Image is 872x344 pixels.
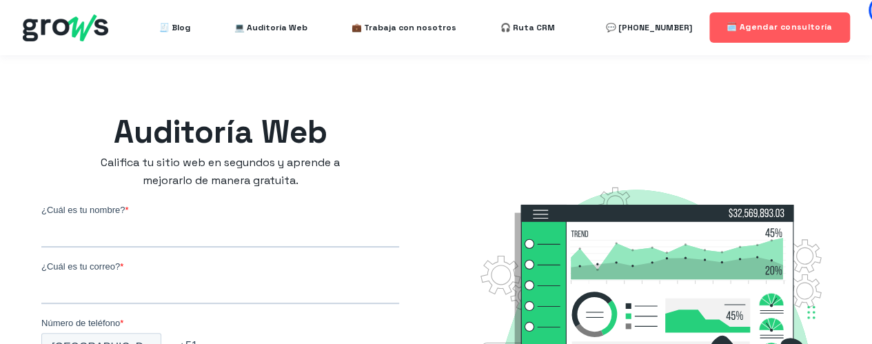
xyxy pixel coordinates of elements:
a: 💼 Trabaja con nosotros [352,14,456,41]
iframe: Chat Widget [624,168,872,344]
h1: Auditoría Web [41,110,399,154]
a: 💬 [PHONE_NUMBER] [606,14,692,41]
img: grows - hubspot [23,14,108,41]
a: 🗓️ Agendar consultoría [709,12,850,42]
a: 💻 Auditoría Web [234,14,307,41]
a: 🧾 Blog [159,14,190,41]
div: Widget de chat [624,168,872,344]
span: 🗓️ Agendar consultoría [727,21,833,32]
span: ¿Cuál es tu nombre? [41,205,125,215]
a: 🎧 Ruta CRM [500,14,555,41]
span: ¿Cuál es tu correo? [41,261,120,272]
h2: Califica tu sitio web en segundos y aprende a mejorarlo de manera gratuita. [77,154,364,190]
div: Arrastrar [807,292,815,333]
span: Número de teléfono [41,318,120,328]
